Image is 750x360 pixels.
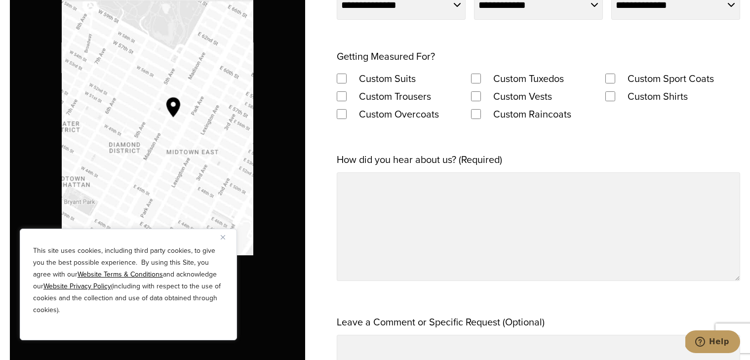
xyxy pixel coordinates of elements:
label: Custom Overcoats [349,105,449,123]
img: Close [221,235,225,240]
legend: Getting Measured For? [337,47,435,65]
button: Close [221,231,233,243]
label: How did you hear about us? (Required) [337,151,502,168]
a: Website Terms & Conditions [78,269,163,280]
label: Custom Shirts [618,87,698,105]
label: Custom Vests [483,87,562,105]
p: This site uses cookies, including third party cookies, to give you the best possible experience. ... [33,245,224,316]
label: Custom Raincoats [483,105,581,123]
label: Custom Trousers [349,87,441,105]
iframe: Opens a widget where you can chat to one of our agents [685,330,740,355]
label: Custom Suits [349,70,426,87]
a: Website Privacy Policy [43,281,111,291]
label: Leave a Comment or Specific Request (Optional) [337,313,545,331]
label: Custom Sport Coats [618,70,724,87]
label: Custom Tuxedos [483,70,574,87]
